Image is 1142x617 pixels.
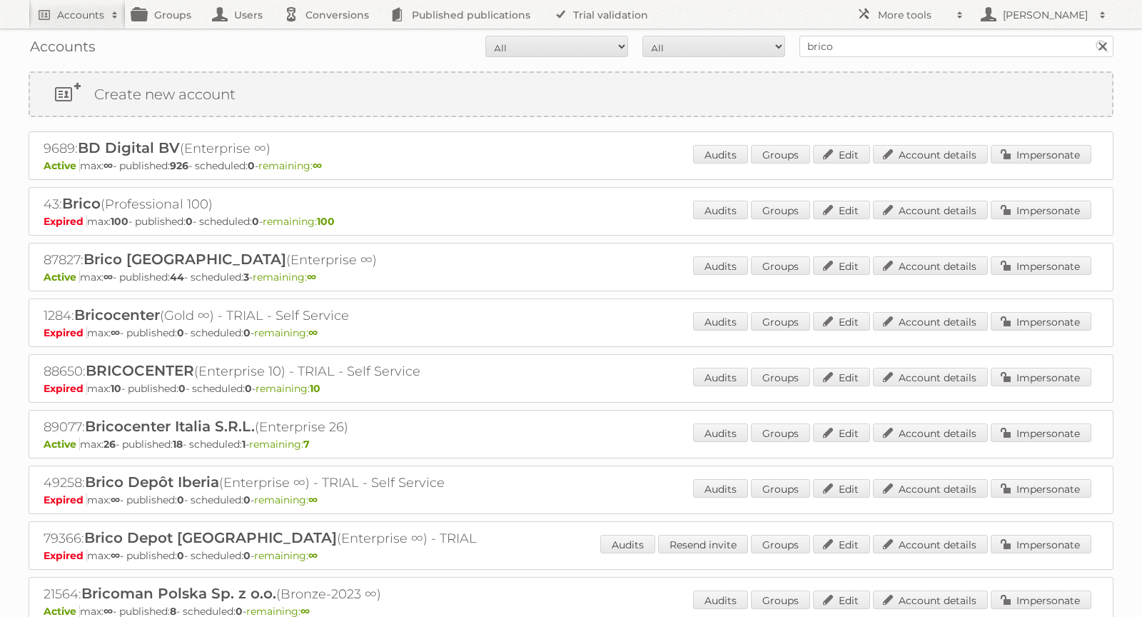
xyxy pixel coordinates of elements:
[44,326,1098,339] p: max: - published: - scheduled: -
[44,215,87,228] span: Expired
[751,201,810,219] a: Groups
[44,306,543,325] h2: 1284: (Gold ∞) - TRIAL - Self Service
[873,535,988,553] a: Account details
[44,473,543,492] h2: 49258: (Enterprise ∞) - TRIAL - Self Service
[1091,36,1113,57] input: Search
[813,312,870,331] a: Edit
[177,326,184,339] strong: 0
[249,438,310,451] span: remaining:
[999,8,1092,22] h2: [PERSON_NAME]
[186,215,193,228] strong: 0
[44,549,1098,562] p: max: - published: - scheduled: -
[254,493,318,506] span: remaining:
[103,438,116,451] strong: 26
[256,382,320,395] span: remaining:
[991,535,1091,553] a: Impersonate
[991,591,1091,609] a: Impersonate
[44,215,1098,228] p: max: - published: - scheduled: -
[78,139,180,156] span: BD Digital BV
[44,251,543,269] h2: 87827: (Enterprise ∞)
[243,549,251,562] strong: 0
[751,479,810,498] a: Groups
[44,438,80,451] span: Active
[81,585,276,602] span: Bricoman Polska Sp. z o.o.
[751,591,810,609] a: Groups
[170,159,188,172] strong: 926
[751,368,810,386] a: Groups
[44,271,80,284] span: Active
[30,73,1112,116] a: Create new account
[111,326,120,339] strong: ∞
[873,145,988,164] a: Account details
[111,493,120,506] strong: ∞
[693,591,748,609] a: Audits
[44,139,543,158] h2: 9689: (Enterprise ∞)
[873,256,988,275] a: Account details
[693,145,748,164] a: Audits
[44,438,1098,451] p: max: - published: - scheduled: -
[991,145,1091,164] a: Impersonate
[254,549,318,562] span: remaining:
[62,195,101,212] span: Brico
[813,145,870,164] a: Edit
[85,473,219,491] span: Brico Depôt Iberia
[84,529,337,546] span: Brico Depot [GEOGRAPHIC_DATA]
[308,326,318,339] strong: ∞
[308,549,318,562] strong: ∞
[991,312,1091,331] a: Impersonate
[751,535,810,553] a: Groups
[86,362,194,379] span: BRICOCENTER
[873,368,988,386] a: Account details
[44,418,543,436] h2: 89077: (Enterprise 26)
[693,312,748,331] a: Audits
[751,256,810,275] a: Groups
[310,382,320,395] strong: 10
[600,535,655,553] a: Audits
[991,256,1091,275] a: Impersonate
[44,326,87,339] span: Expired
[170,271,184,284] strong: 44
[813,423,870,442] a: Edit
[44,493,1098,506] p: max: - published: - scheduled: -
[253,271,316,284] span: remaining:
[44,382,1098,395] p: max: - published: - scheduled: -
[751,145,810,164] a: Groups
[263,215,335,228] span: remaining:
[813,368,870,386] a: Edit
[74,306,160,323] span: Bricocenter
[44,585,543,603] h2: 21564: (Bronze-2023 ∞)
[111,215,128,228] strong: 100
[103,159,113,172] strong: ∞
[813,535,870,553] a: Edit
[177,493,184,506] strong: 0
[243,271,249,284] strong: 3
[178,382,186,395] strong: 0
[991,201,1091,219] a: Impersonate
[991,368,1091,386] a: Impersonate
[111,382,121,395] strong: 10
[44,549,87,562] span: Expired
[303,438,310,451] strong: 7
[84,251,286,268] span: Brico [GEOGRAPHIC_DATA]
[44,271,1098,284] p: max: - published: - scheduled: -
[258,159,322,172] span: remaining:
[252,215,259,228] strong: 0
[44,382,87,395] span: Expired
[873,479,988,498] a: Account details
[85,418,255,435] span: Bricocenter Italia S.R.L.
[248,159,255,172] strong: 0
[873,312,988,331] a: Account details
[57,8,104,22] h2: Accounts
[44,529,543,548] h2: 79366: (Enterprise ∞) - TRIAL
[991,423,1091,442] a: Impersonate
[658,535,748,553] a: Resend invite
[243,326,251,339] strong: 0
[44,159,1098,172] p: max: - published: - scheduled: -
[177,549,184,562] strong: 0
[103,271,113,284] strong: ∞
[173,438,183,451] strong: 18
[242,438,246,451] strong: 1
[751,312,810,331] a: Groups
[813,591,870,609] a: Edit
[693,479,748,498] a: Audits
